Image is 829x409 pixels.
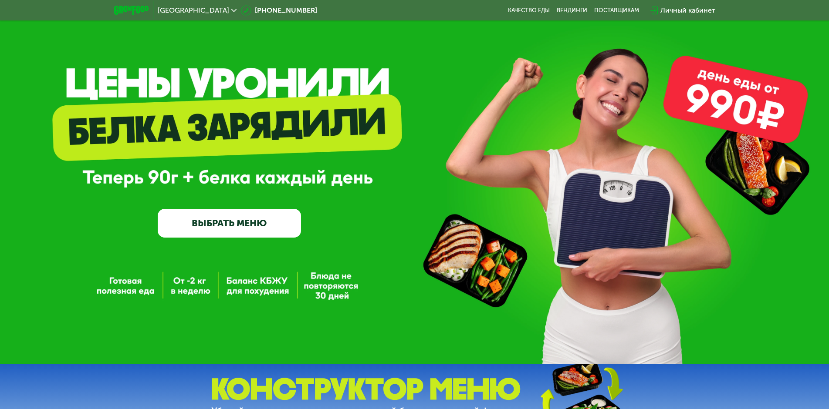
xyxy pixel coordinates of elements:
[557,7,587,14] a: Вендинги
[508,7,550,14] a: Качество еды
[241,5,317,16] a: [PHONE_NUMBER]
[594,7,639,14] div: поставщикам
[660,5,715,16] div: Личный кабинет
[158,7,229,14] span: [GEOGRAPHIC_DATA]
[158,209,301,238] a: ВЫБРАТЬ МЕНЮ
